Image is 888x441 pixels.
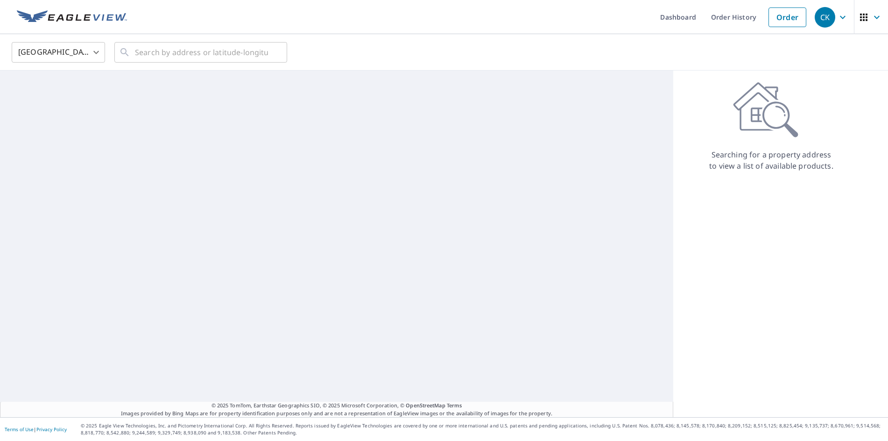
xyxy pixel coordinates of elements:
[135,39,268,65] input: Search by address or latitude-longitude
[768,7,806,27] a: Order
[815,7,835,28] div: CK
[447,402,462,409] a: Terms
[17,10,127,24] img: EV Logo
[709,149,834,171] p: Searching for a property address to view a list of available products.
[5,427,67,432] p: |
[211,402,462,410] span: © 2025 TomTom, Earthstar Geographics SIO, © 2025 Microsoft Corporation, ©
[81,422,883,436] p: © 2025 Eagle View Technologies, Inc. and Pictometry International Corp. All Rights Reserved. Repo...
[36,426,67,433] a: Privacy Policy
[406,402,445,409] a: OpenStreetMap
[12,39,105,65] div: [GEOGRAPHIC_DATA]
[5,426,34,433] a: Terms of Use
